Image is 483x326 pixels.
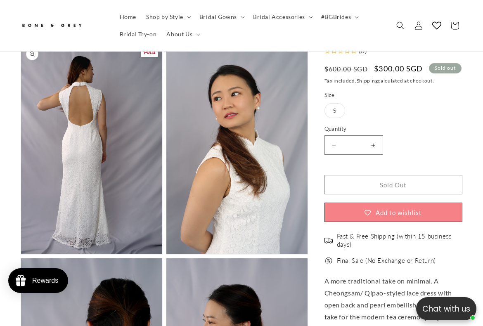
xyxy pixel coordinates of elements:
[337,232,463,248] span: Fast & Free Shipping (within 15 business days)
[337,257,436,265] span: Final Sale (No Exchange or Return)
[324,125,463,133] label: Quantity
[324,77,463,85] div: Tax included. calculated at checkout.
[374,63,423,74] span: $300.00 SGD
[391,17,410,35] summary: Search
[194,8,248,26] summary: Bridal Gowns
[324,64,368,74] s: $600.00 SGD
[161,26,204,43] summary: About Us
[115,26,162,43] a: Bridal Try-on
[416,297,476,320] button: Open chatbox
[32,277,58,284] div: Rewards
[18,16,107,35] a: Bone and Grey Bridal
[21,19,83,33] img: Bone and Grey Bridal
[199,13,237,21] span: Bridal Gowns
[324,91,336,99] legend: Size
[324,103,345,118] label: S
[429,63,462,73] span: Sold out
[357,78,378,84] a: Shipping
[55,47,91,54] a: Write a review
[387,12,442,26] button: Write a review
[324,175,463,194] button: Sold Out
[321,13,351,21] span: #BGBrides
[416,303,476,315] p: Chat with us
[324,257,333,265] img: offer.png
[316,8,362,26] summary: #BGBrides
[166,31,192,38] span: About Us
[253,13,305,21] span: Bridal Accessories
[324,203,463,222] button: Add to wishlist
[141,8,194,26] summary: Shop by Style
[115,8,141,26] a: Home
[146,13,183,21] span: Shop by Style
[248,8,316,26] summary: Bridal Accessories
[120,31,157,38] span: Bridal Try-on
[120,13,136,21] span: Home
